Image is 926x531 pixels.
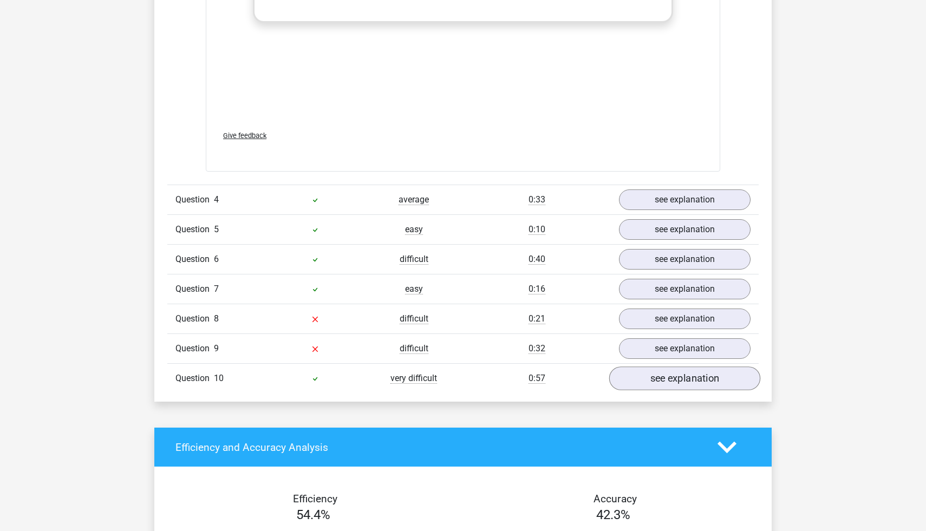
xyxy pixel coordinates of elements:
span: 0:21 [529,313,545,324]
h4: Efficiency and Accuracy Analysis [175,441,701,454]
a: see explanation [619,338,751,359]
span: 6 [214,254,219,264]
span: difficult [400,343,428,354]
span: 9 [214,343,219,353]
span: 7 [214,284,219,294]
a: see explanation [619,249,751,270]
span: 42.3% [596,507,630,522]
a: see explanation [619,279,751,299]
span: 0:40 [529,254,545,265]
span: 0:10 [529,224,545,235]
a: see explanation [609,366,760,390]
span: 4 [214,194,219,205]
span: easy [405,284,423,294]
span: 0:57 [529,373,545,384]
span: Question [175,253,214,266]
span: difficult [400,313,428,324]
span: 5 [214,224,219,234]
h4: Accuracy [475,493,755,505]
span: Question [175,283,214,296]
span: Question [175,342,214,355]
a: see explanation [619,219,751,240]
h4: Efficiency [175,493,455,505]
span: Question [175,312,214,325]
span: Give feedback [223,132,266,140]
a: see explanation [619,189,751,210]
span: 0:16 [529,284,545,294]
span: Question [175,372,214,385]
span: 0:32 [529,343,545,354]
span: 8 [214,313,219,324]
span: 54.4% [296,507,330,522]
span: 0:33 [529,194,545,205]
span: difficult [400,254,428,265]
span: very difficult [390,373,437,384]
span: Question [175,223,214,236]
span: easy [405,224,423,235]
span: 10 [214,373,224,383]
a: see explanation [619,309,751,329]
span: Question [175,193,214,206]
span: average [399,194,429,205]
